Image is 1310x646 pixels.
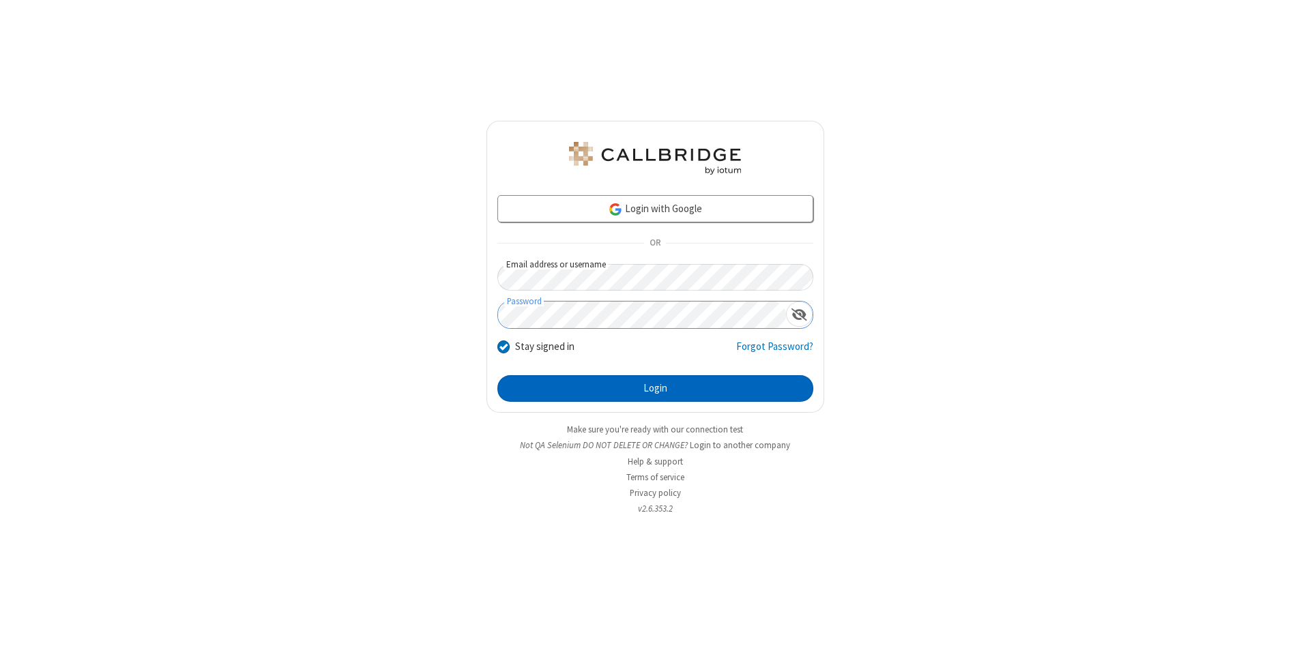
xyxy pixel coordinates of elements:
a: Forgot Password? [736,339,813,365]
a: Privacy policy [630,487,681,499]
li: v2.6.353.2 [486,502,824,515]
li: Not QA Selenium DO NOT DELETE OR CHANGE? [486,439,824,452]
button: Login [497,375,813,402]
a: Terms of service [626,471,684,483]
input: Password [498,302,786,328]
span: OR [644,234,666,253]
button: Login to another company [690,439,790,452]
img: google-icon.png [608,202,623,217]
label: Stay signed in [515,339,574,355]
input: Email address or username [497,264,813,291]
div: Show password [786,302,813,327]
a: Make sure you're ready with our connection test [567,424,743,435]
img: QA Selenium DO NOT DELETE OR CHANGE [566,142,744,175]
a: Login with Google [497,195,813,222]
a: Help & support [628,456,683,467]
